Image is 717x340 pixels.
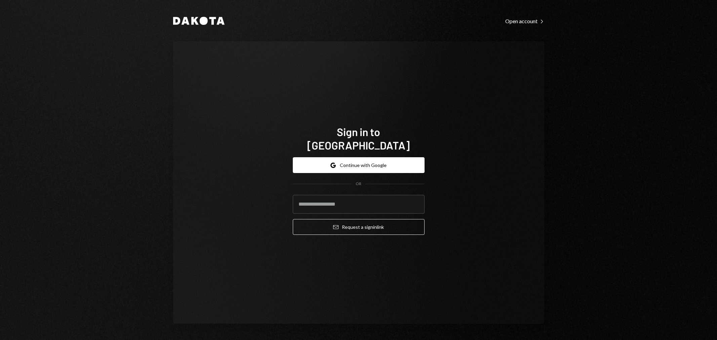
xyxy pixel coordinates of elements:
[293,125,425,152] h1: Sign in to [GEOGRAPHIC_DATA]
[505,17,544,25] a: Open account
[356,181,361,187] div: OR
[293,219,425,235] button: Request a signinlink
[505,18,544,25] div: Open account
[293,157,425,173] button: Continue with Google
